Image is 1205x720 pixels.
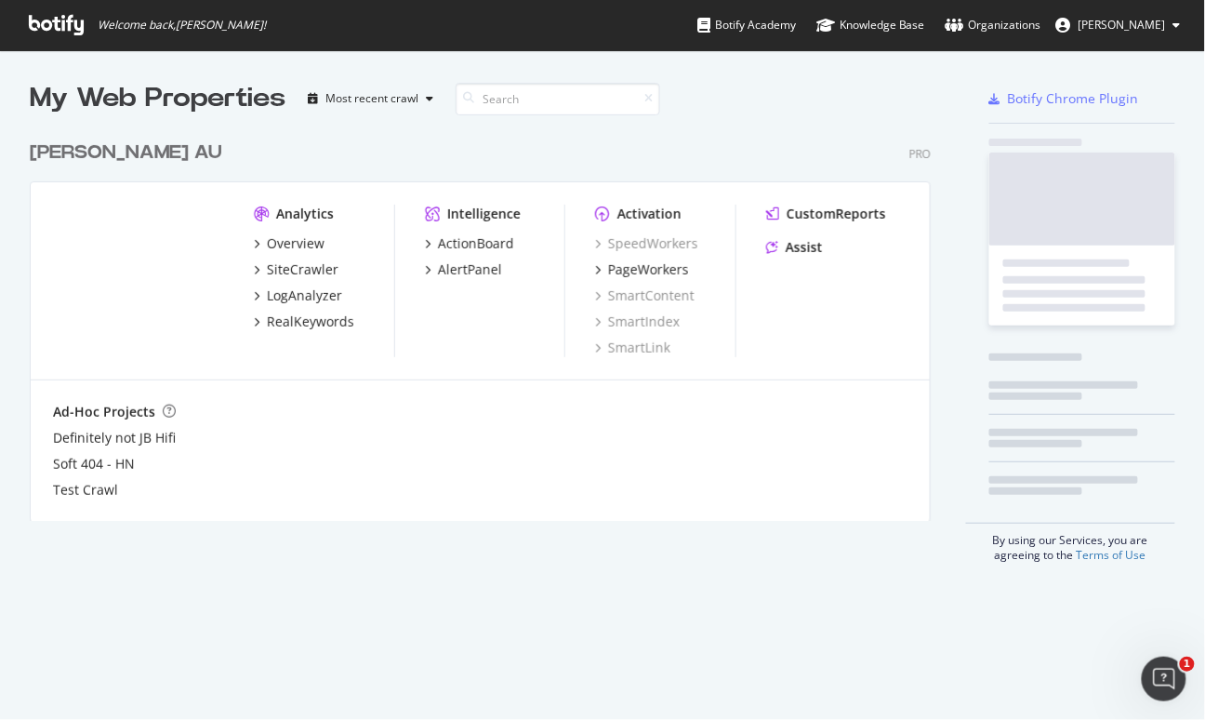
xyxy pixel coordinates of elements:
[787,205,886,223] div: CustomReports
[1142,657,1186,701] iframe: Intercom live chat
[1180,657,1195,672] span: 1
[53,403,155,421] div: Ad-Hoc Projects
[267,287,342,305] div: LogAnalyzer
[1077,547,1146,563] a: Terms of Use
[1079,17,1166,33] span: Jill Campbell
[325,93,418,104] div: Most recent crawl
[909,146,931,162] div: Pro
[438,260,502,279] div: AlertPanel
[456,83,660,115] input: Search
[425,234,514,253] a: ActionBoard
[617,205,682,223] div: Activation
[53,429,176,447] a: Definitely not JB Hifi
[816,16,925,34] div: Knowledge Base
[30,140,230,167] a: [PERSON_NAME] AU
[786,238,823,257] div: Assist
[989,89,1139,108] a: Botify Chrome Plugin
[30,80,285,117] div: My Web Properties
[300,84,441,113] button: Most recent crawl
[1008,89,1139,108] div: Botify Chrome Plugin
[766,205,886,223] a: CustomReports
[98,18,266,33] span: Welcome back, [PERSON_NAME] !
[438,234,514,253] div: ActionBoard
[608,260,689,279] div: PageWorkers
[966,523,1175,563] div: By using our Services, you are agreeing to the
[30,140,222,167] div: [PERSON_NAME] AU
[30,117,946,521] div: grid
[254,287,342,305] a: LogAnalyzer
[697,16,796,34] div: Botify Academy
[447,205,521,223] div: Intelligence
[254,234,324,253] a: Overview
[267,260,338,279] div: SiteCrawler
[595,260,689,279] a: PageWorkers
[53,455,135,473] a: Soft 404 - HN
[276,205,334,223] div: Analytics
[595,287,695,305] a: SmartContent
[53,205,224,341] img: harveynorman.com.au
[425,260,502,279] a: AlertPanel
[267,234,324,253] div: Overview
[53,481,118,500] a: Test Crawl
[1041,10,1196,40] button: [PERSON_NAME]
[267,313,354,331] div: RealKeywords
[254,313,354,331] a: RealKeywords
[946,16,1041,34] div: Organizations
[595,234,698,253] a: SpeedWorkers
[595,313,680,331] a: SmartIndex
[766,238,823,257] a: Assist
[595,339,670,357] a: SmartLink
[254,260,338,279] a: SiteCrawler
